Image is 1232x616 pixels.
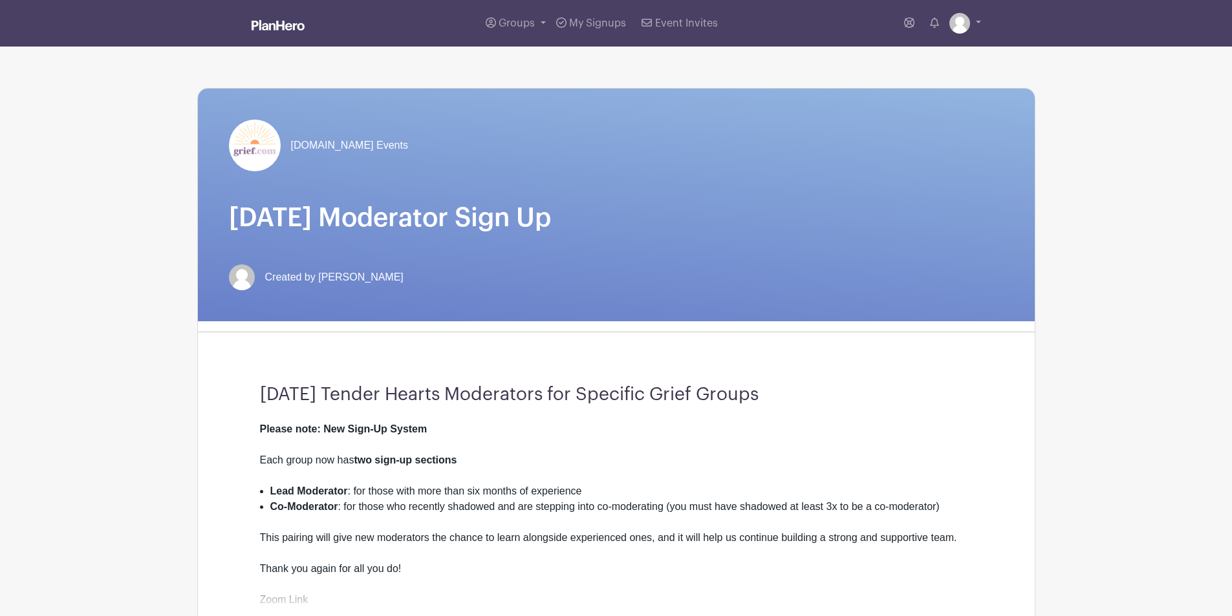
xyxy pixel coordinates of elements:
img: default-ce2991bfa6775e67f084385cd625a349d9dcbb7a52a09fb2fda1e96e2d18dcdb.png [229,264,255,290]
img: logo_white-6c42ec7e38ccf1d336a20a19083b03d10ae64f83f12c07503d8b9e83406b4c7d.svg [252,20,305,30]
img: default-ce2991bfa6775e67f084385cd625a349d9dcbb7a52a09fb2fda1e96e2d18dcdb.png [949,13,970,34]
h3: [DATE] Tender Hearts Moderators for Specific Grief Groups [260,384,973,406]
span: My Signups [569,18,626,28]
span: Created by [PERSON_NAME] [265,270,404,285]
strong: Please note: New Sign-Up System [260,423,427,434]
li: : for those with more than six months of experience [270,483,973,499]
li: : for those who recently shadowed and are stepping into co-moderating (you must have shadowed at ... [270,499,973,530]
strong: Lead Moderator [270,485,348,496]
span: Event Invites [655,18,718,28]
strong: two sign-up sections [354,454,457,465]
span: [DOMAIN_NAME] Events [291,138,408,153]
div: Each group now has [260,452,973,483]
strong: Co-Moderator [270,501,338,512]
img: grief-logo-planhero.png [229,120,281,171]
span: Groups [499,18,535,28]
h1: [DATE] Moderator Sign Up [229,202,1004,233]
